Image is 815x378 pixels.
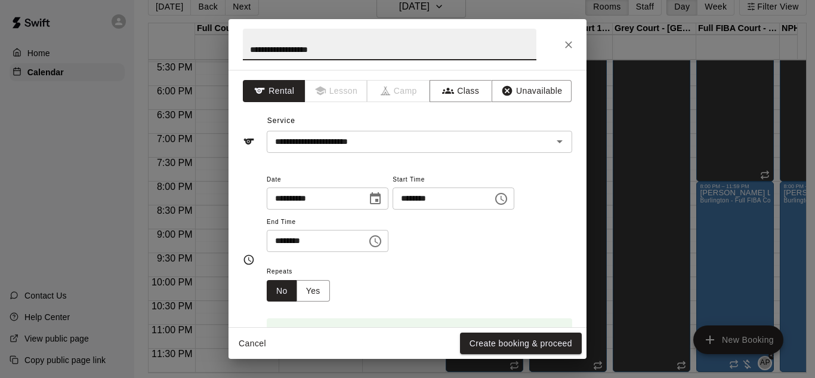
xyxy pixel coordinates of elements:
[243,80,305,102] button: Rental
[551,133,568,150] button: Open
[267,116,295,125] span: Service
[305,80,368,102] span: Lessons must be created in the Services page first
[267,264,339,280] span: Repeats
[363,187,387,211] button: Choose date, selected date is Oct 12, 2025
[267,280,330,302] div: outlined button group
[297,322,391,343] div: Booking time is available
[267,172,388,188] span: Date
[489,187,513,211] button: Choose time, selected time is 10:00 PM
[297,280,330,302] button: Yes
[558,34,579,56] button: Close
[492,80,572,102] button: Unavailable
[243,254,255,266] svg: Timing
[267,280,297,302] button: No
[430,80,492,102] button: Class
[393,172,514,188] span: Start Time
[368,80,430,102] span: Camps can only be created in the Services page
[460,333,582,355] button: Create booking & proceed
[363,229,387,253] button: Choose time, selected time is 11:59 PM
[267,214,388,231] span: End Time
[243,136,255,147] svg: Service
[233,333,271,355] button: Cancel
